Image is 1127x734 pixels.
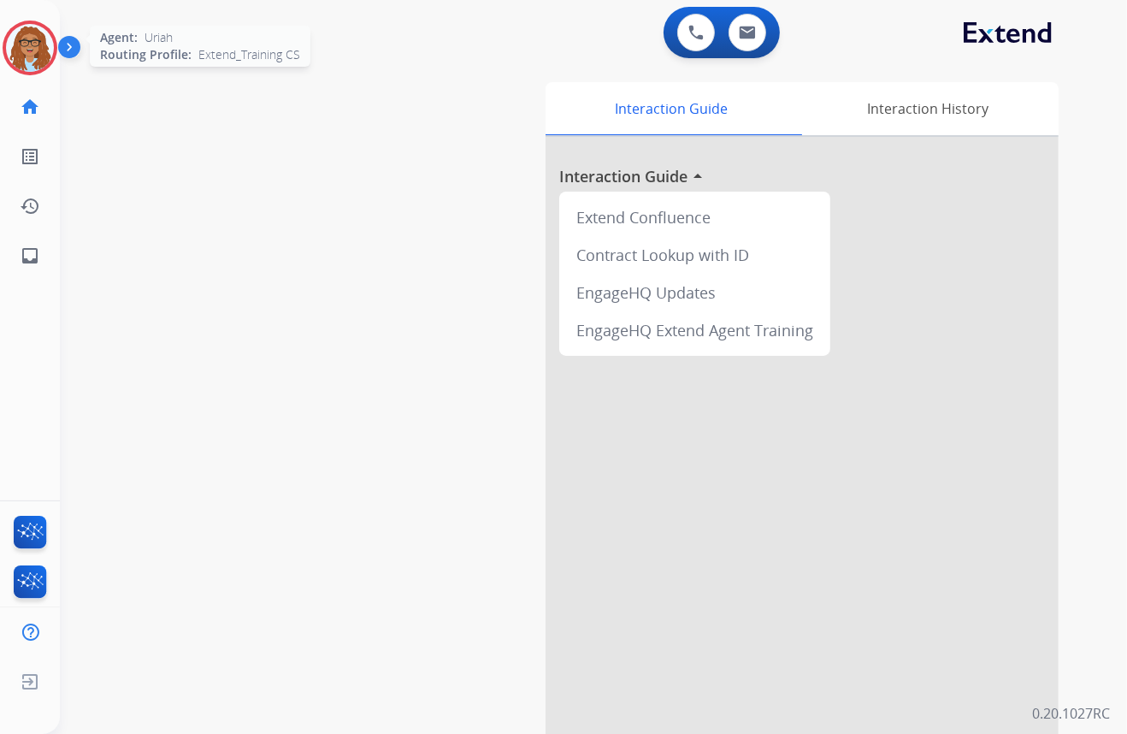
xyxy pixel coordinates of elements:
[6,24,54,72] img: avatar
[20,146,40,167] mat-icon: list_alt
[20,246,40,266] mat-icon: inbox
[198,46,300,63] span: Extend_Training CS
[546,82,798,135] div: Interaction Guide
[566,311,823,349] div: EngageHQ Extend Agent Training
[100,46,192,63] span: Routing Profile:
[566,198,823,236] div: Extend Confluence
[1032,703,1110,724] p: 0.20.1027RC
[20,196,40,216] mat-icon: history
[20,97,40,117] mat-icon: home
[100,29,138,46] span: Agent:
[145,29,173,46] span: Uriah
[566,274,823,311] div: EngageHQ Updates
[798,82,1059,135] div: Interaction History
[566,236,823,274] div: Contract Lookup with ID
